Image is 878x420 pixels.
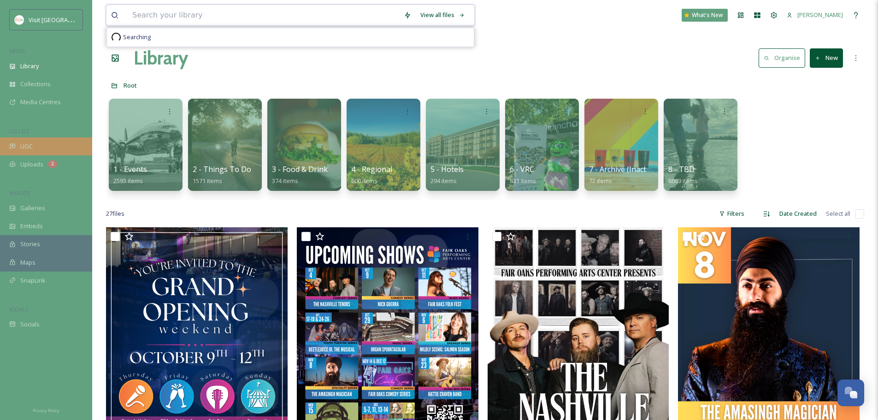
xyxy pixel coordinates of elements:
span: Visit [GEOGRAPHIC_DATA][PERSON_NAME] [29,15,146,24]
span: 294 items [430,177,457,185]
span: 3 - Food & Drink [272,164,328,174]
span: 7 - Archive (Inactive) [589,164,658,174]
button: Open Chat [837,379,864,406]
a: 6 - VRC833 items [510,165,536,185]
button: New [810,48,843,67]
span: 833 items [510,177,536,185]
a: What's New [682,9,728,22]
span: 27 file s [106,209,124,218]
div: Filters [714,205,749,223]
span: SnapLink [20,276,46,285]
span: 4 - Regional [351,164,392,174]
a: 4 - Regional600 items [351,165,392,185]
div: Date Created [775,205,821,223]
button: Organise [759,48,805,67]
a: 1 - Events2593 items [113,165,147,185]
span: 600 items [351,177,377,185]
a: 3 - Food & Drink374 items [272,165,328,185]
span: Embeds [20,222,43,231]
span: 6 - VRC [510,164,534,174]
span: Searching [123,33,151,41]
span: Uploads [20,160,43,169]
span: Library [20,62,39,71]
a: 2 - Things To Do1571 items [193,165,251,185]
span: 1 - Events [113,164,147,174]
span: Socials [20,320,40,329]
input: Search your library [128,5,399,25]
a: Library [134,44,188,72]
a: 5 - Hotels294 items [430,165,464,185]
span: 8 - TBD [668,164,695,174]
div: 2 [48,160,57,168]
span: Privacy Policy [33,408,59,414]
a: 7 - Archive (Inactive)72 items [589,165,658,185]
span: [PERSON_NAME] [797,11,843,19]
a: Root [124,80,137,91]
span: UGC [20,142,33,151]
a: [PERSON_NAME] [782,6,848,24]
span: 2 - Things To Do [193,164,251,174]
span: 374 items [272,177,298,185]
span: Maps [20,258,35,267]
span: 2593 items [113,177,143,185]
span: SOCIALS [9,306,28,313]
span: Root [124,81,137,89]
span: MEDIA [9,47,25,54]
span: 1571 items [193,177,222,185]
a: View all files [416,6,470,24]
span: Collections [20,80,51,89]
a: 8 - TBD6089 items [668,165,698,185]
span: 72 items [589,177,612,185]
span: COLLECT [9,128,29,135]
span: Galleries [20,204,45,213]
span: Media Centres [20,98,61,106]
span: Select all [826,209,850,218]
span: Stories [20,240,40,248]
a: Privacy Policy [33,404,59,415]
span: 5 - Hotels [430,164,464,174]
img: images.png [15,15,24,24]
span: WIDGETS [9,189,30,196]
span: 6089 items [668,177,698,185]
